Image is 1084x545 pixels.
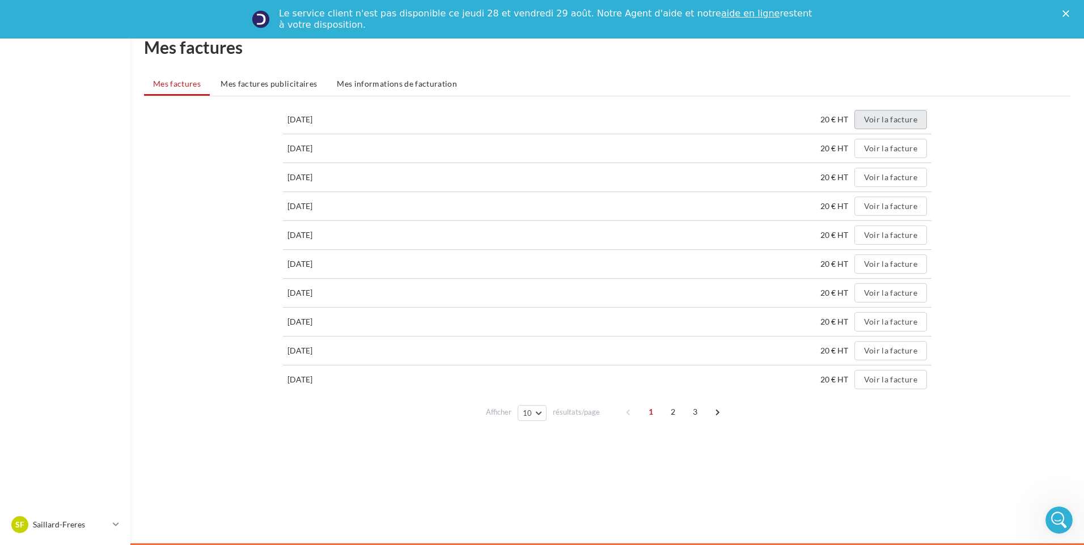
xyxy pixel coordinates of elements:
[523,408,532,418] span: 10
[854,139,927,158] button: Voir la facture
[252,10,270,28] img: Profile image for Service-Client
[820,346,853,355] span: 20 € HT
[721,8,780,19] a: aide en ligne
[221,79,317,88] span: Mes factures publicitaires
[686,403,704,421] span: 3
[283,279,419,308] td: [DATE]
[820,143,853,153] span: 20 € HT
[854,225,927,245] button: Voir la facture
[854,341,927,360] button: Voir la facture
[279,8,814,31] div: Le service client n'est pas disponible ce jeudi 28 et vendredi 29 août. Notre Agent d'aide et not...
[854,283,927,303] button: Voir la facture
[820,317,853,326] span: 20 € HT
[854,197,927,216] button: Voir la facture
[820,230,853,240] span: 20 € HT
[518,405,547,421] button: 10
[283,105,419,134] td: [DATE]
[144,39,1070,56] h1: Mes factures
[854,370,927,389] button: Voir la facture
[283,337,419,365] td: [DATE]
[337,79,457,88] span: Mes informations de facturation
[820,201,853,211] span: 20 € HT
[486,407,511,418] span: Afficher
[283,221,419,250] td: [DATE]
[854,312,927,331] button: Voir la facture
[820,172,853,182] span: 20 € HT
[283,308,419,337] td: [DATE]
[1045,506,1073,534] iframe: Intercom live chat
[283,365,419,394] td: [DATE]
[820,374,853,384] span: 20 € HT
[854,168,927,187] button: Voir la facture
[664,403,682,421] span: 2
[820,288,853,297] span: 20 € HT
[854,254,927,274] button: Voir la facture
[283,192,419,221] td: [DATE]
[15,519,24,530] span: SF
[820,259,853,269] span: 20 € HT
[553,407,600,418] span: résultats/page
[9,514,121,535] a: SF Saillard-Freres
[820,114,853,124] span: 20 € HT
[283,250,419,279] td: [DATE]
[642,403,660,421] span: 1
[283,134,419,163] td: [DATE]
[33,519,108,530] p: Saillard-Freres
[1062,10,1074,17] div: Fermer
[854,110,927,129] button: Voir la facture
[283,163,419,192] td: [DATE]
